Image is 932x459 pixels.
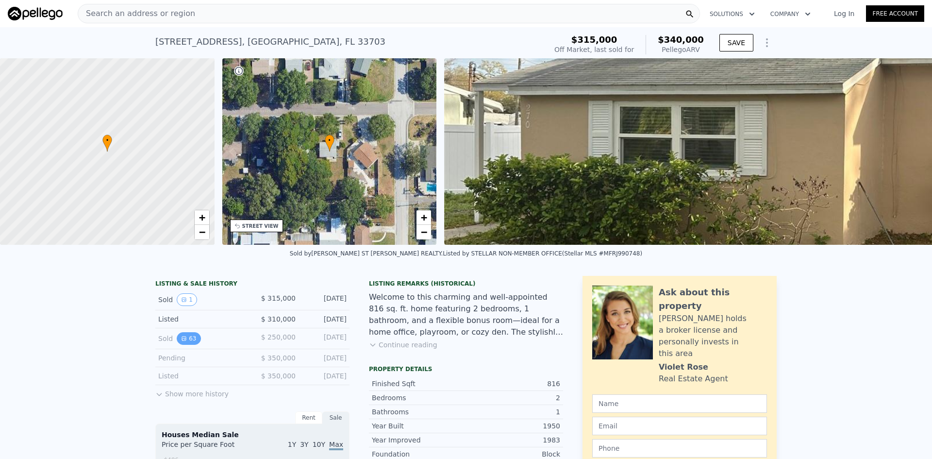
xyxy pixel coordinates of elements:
[659,286,767,313] div: Ask about this property
[158,371,245,381] div: Listed
[303,293,347,306] div: [DATE]
[102,136,112,145] span: •
[822,9,866,18] a: Log In
[158,332,245,345] div: Sold
[466,449,560,459] div: Block
[659,361,708,373] div: Violet Rose
[372,435,466,445] div: Year Improved
[199,211,205,223] span: +
[554,45,634,54] div: Off Market, last sold for
[8,7,63,20] img: Pellego
[303,353,347,363] div: [DATE]
[416,210,431,225] a: Zoom in
[261,333,296,341] span: $ 250,000
[303,371,347,381] div: [DATE]
[421,211,427,223] span: +
[372,379,466,389] div: Finished Sqft
[177,293,197,306] button: View historical data
[261,372,296,380] span: $ 350,000
[322,411,349,424] div: Sale
[155,35,385,49] div: [STREET_ADDRESS] , [GEOGRAPHIC_DATA] , FL 33703
[158,314,245,324] div: Listed
[102,135,112,152] div: •
[303,314,347,324] div: [DATE]
[329,441,343,450] span: Max
[369,340,437,350] button: Continue reading
[466,407,560,417] div: 1
[195,225,209,239] a: Zoom out
[325,136,334,145] span: •
[466,421,560,431] div: 1950
[659,373,728,385] div: Real Estate Agent
[571,34,617,45] span: $315,000
[369,280,563,288] div: Listing Remarks (Historical)
[155,385,229,399] button: Show more history
[158,293,245,306] div: Sold
[290,250,443,257] div: Sold by [PERSON_NAME] ST [PERSON_NAME] REALTY .
[592,439,767,458] input: Phone
[702,5,763,23] button: Solutions
[592,394,767,413] input: Name
[421,226,427,238] span: −
[158,353,245,363] div: Pending
[78,8,195,19] span: Search an address or region
[372,393,466,403] div: Bedrooms
[757,33,777,52] button: Show Options
[372,407,466,417] div: Bathrooms
[866,5,924,22] a: Free Account
[288,441,296,448] span: 1Y
[261,315,296,323] span: $ 310,000
[719,34,753,51] button: SAVE
[313,441,325,448] span: 10Y
[300,441,308,448] span: 3Y
[162,440,252,455] div: Price per Square Foot
[369,365,563,373] div: Property details
[325,135,334,152] div: •
[763,5,818,23] button: Company
[372,449,466,459] div: Foundation
[466,393,560,403] div: 2
[261,354,296,362] span: $ 350,000
[162,430,343,440] div: Houses Median Sale
[155,280,349,289] div: LISTING & SALE HISTORY
[177,332,200,345] button: View historical data
[295,411,322,424] div: Rent
[195,210,209,225] a: Zoom in
[303,332,347,345] div: [DATE]
[443,250,642,257] div: Listed by STELLAR NON-MEMBER OFFICE (Stellar MLS #MFRJ990748)
[659,313,767,359] div: [PERSON_NAME] holds a broker license and personally invests in this area
[242,222,279,230] div: STREET VIEW
[261,294,296,302] span: $ 315,000
[369,291,563,338] div: Welcome to this charming and well-appointed 816 sq. ft. home featuring 2 bedrooms, 1 bathroom, an...
[658,45,704,54] div: Pellego ARV
[372,421,466,431] div: Year Built
[592,417,767,435] input: Email
[466,379,560,389] div: 816
[416,225,431,239] a: Zoom out
[466,435,560,445] div: 1983
[658,34,704,45] span: $340,000
[199,226,205,238] span: −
